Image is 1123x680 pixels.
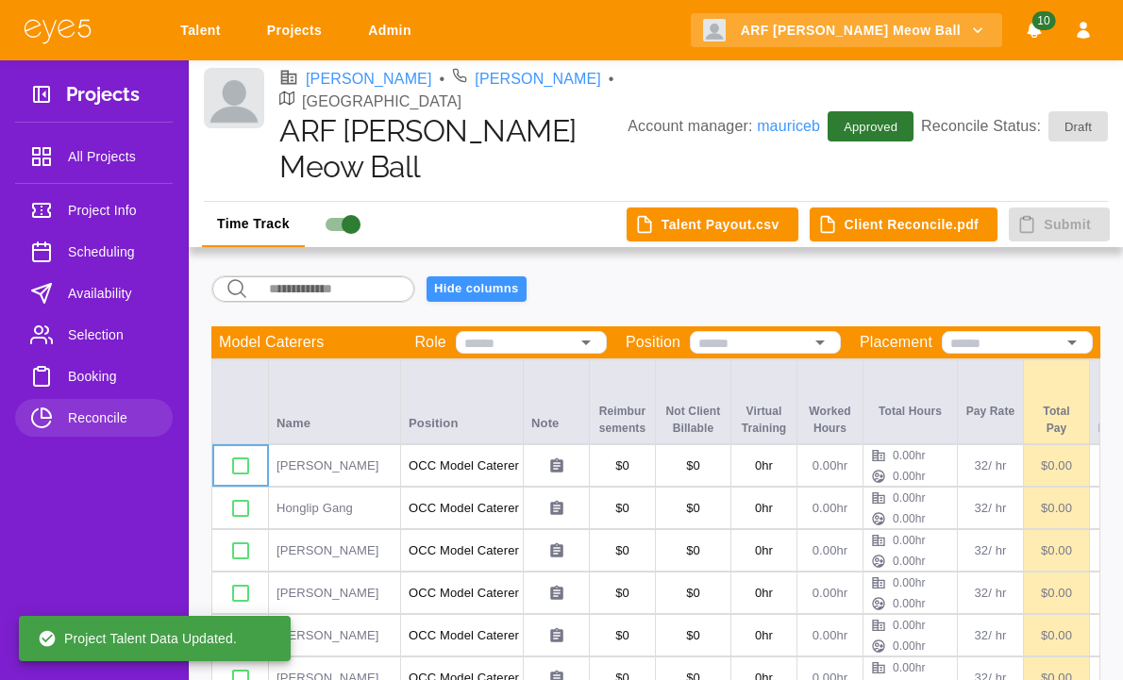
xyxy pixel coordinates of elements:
p: 0.00 hr [805,541,855,560]
p: Honglip Gang [277,499,393,518]
p: $ 0 [597,584,647,603]
img: Client logo [204,68,264,128]
a: All Projects [15,138,173,175]
li: • [440,68,445,91]
p: Role [414,331,446,354]
p: 0 hr [739,456,789,475]
p: 0 hr [739,626,789,645]
p: $ 0.00 [1031,626,1081,645]
p: 0.00 hr [893,637,926,654]
button: Time Track [202,202,305,247]
p: $ 0 [597,626,647,645]
p: [GEOGRAPHIC_DATA] [302,91,461,113]
p: OCC Model Caterer [409,584,515,603]
p: 0.00 hr [893,489,926,506]
p: $ 0 [663,456,723,475]
p: $ 0.00 [1031,541,1081,560]
p: Account manager: [628,115,820,138]
span: Booking [68,365,158,388]
span: Scheduling [68,240,158,263]
p: 32 / hr [965,626,1015,645]
p: 0 hr [739,584,789,603]
p: OCC Model Caterer [409,456,515,475]
p: $ 0 [597,456,647,475]
a: Project Info [15,191,173,229]
p: $ 0 [663,541,723,560]
p: Reconcile Status: [921,111,1108,141]
a: mauriceb [757,118,820,134]
p: 32 / hr [965,456,1015,475]
p: 0.00 hr [893,658,926,675]
p: 0 hr [739,541,789,560]
p: [PERSON_NAME] [277,584,393,603]
p: $ 0.00 [1031,499,1081,518]
span: All Projects [68,145,158,168]
p: $ 0.00 [1031,456,1081,475]
img: eye5 [23,17,92,44]
p: 0.00 hr [893,573,926,590]
p: [PERSON_NAME] [277,456,393,475]
a: Admin [356,13,430,48]
p: OCC Model Caterer [409,541,515,560]
p: Placement [860,331,932,354]
img: Client logo [703,19,726,41]
span: Reconcile [68,406,158,429]
p: 0.00 hr [893,531,926,548]
p: 0.00 hr [893,552,926,569]
a: [PERSON_NAME] [306,68,432,91]
p: Reimbursements [597,403,647,437]
p: Model Caterers [219,331,324,354]
p: 0.00 hr [893,446,926,463]
li: • [609,68,614,91]
button: ARF [PERSON_NAME] Meow Ball [691,13,1002,48]
p: 32 / hr [965,584,1015,603]
p: Total Pay [1031,403,1081,437]
p: [PERSON_NAME] [277,626,393,645]
p: [PERSON_NAME] [277,541,393,560]
p: Not Client Billable [663,403,723,437]
button: Hide columns [427,276,527,302]
span: 10 [1031,11,1055,30]
p: 0.00 hr [805,456,855,475]
button: Notifications [1017,13,1051,48]
button: Open [807,329,833,356]
p: 0.00 hr [893,467,926,484]
button: Open [1059,329,1085,356]
p: 0.00 hr [893,594,926,611]
a: Availability [15,274,173,312]
span: Selection [68,323,158,346]
p: 0.00 hr [805,626,855,645]
p: $ 0 [663,626,723,645]
button: Talent Payout.csv [627,207,798,242]
p: $ 0 [663,499,723,518]
a: Projects [255,13,341,48]
a: [PERSON_NAME] [475,68,601,91]
p: Total Hours [871,403,949,420]
p: Virtual Training [739,403,789,437]
a: Booking [15,357,173,395]
p: Pay Rate [965,403,1015,420]
p: $ 0 [663,584,723,603]
button: Open [573,329,599,356]
p: 32 / hr [965,499,1015,518]
h1: ARF [PERSON_NAME] Meow Ball [279,113,628,186]
p: 0.00 hr [805,584,855,603]
div: Position [401,359,524,444]
p: Worked Hours [805,403,855,437]
p: OCC Model Caterer [409,499,515,518]
span: Availability [68,282,158,305]
span: Approved [832,118,909,137]
p: $ 0.00 [1031,584,1081,603]
p: 0.00 hr [893,509,926,526]
p: 0.00 hr [805,499,855,518]
a: Talent [168,13,240,48]
button: Client Reconcile.pdf [810,207,998,242]
p: $ 0 [597,499,647,518]
p: $ 0 [597,541,647,560]
p: 0 hr [739,499,789,518]
p: 0.00 hr [893,616,926,633]
div: Note [524,359,590,444]
p: 32 / hr [965,541,1015,560]
p: Position [626,331,680,354]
